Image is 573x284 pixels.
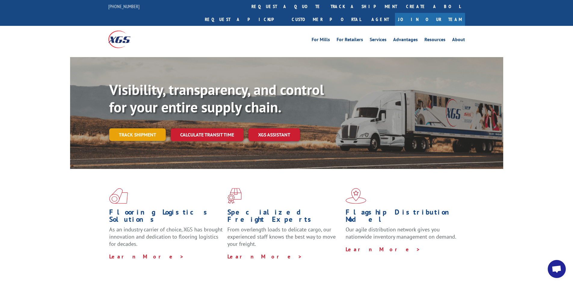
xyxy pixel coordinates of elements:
[109,80,324,116] b: Visibility, transparency, and control for your entire supply chain.
[227,253,302,260] a: Learn More >
[109,209,223,226] h1: Flooring Logistics Solutions
[171,128,244,141] a: Calculate transit time
[395,13,465,26] a: Join Our Team
[227,209,341,226] h1: Specialized Freight Experts
[248,128,300,141] a: XGS ASSISTANT
[452,37,465,44] a: About
[108,3,140,9] a: [PHONE_NUMBER]
[365,13,395,26] a: Agent
[227,226,341,253] p: From overlength loads to delicate cargo, our experienced staff knows the best way to move your fr...
[227,188,242,204] img: xgs-icon-focused-on-flooring-red
[287,13,365,26] a: Customer Portal
[346,188,366,204] img: xgs-icon-flagship-distribution-model-red
[200,13,287,26] a: Request a pickup
[109,226,223,247] span: As an industry carrier of choice, XGS has brought innovation and dedication to flooring logistics...
[424,37,445,44] a: Resources
[393,37,418,44] a: Advantages
[312,37,330,44] a: For Mills
[109,128,166,141] a: Track shipment
[109,253,184,260] a: Learn More >
[548,260,566,278] div: Open chat
[109,188,128,204] img: xgs-icon-total-supply-chain-intelligence-red
[337,37,363,44] a: For Retailers
[346,209,459,226] h1: Flagship Distribution Model
[370,37,387,44] a: Services
[346,246,421,253] a: Learn More >
[346,226,456,240] span: Our agile distribution network gives you nationwide inventory management on demand.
